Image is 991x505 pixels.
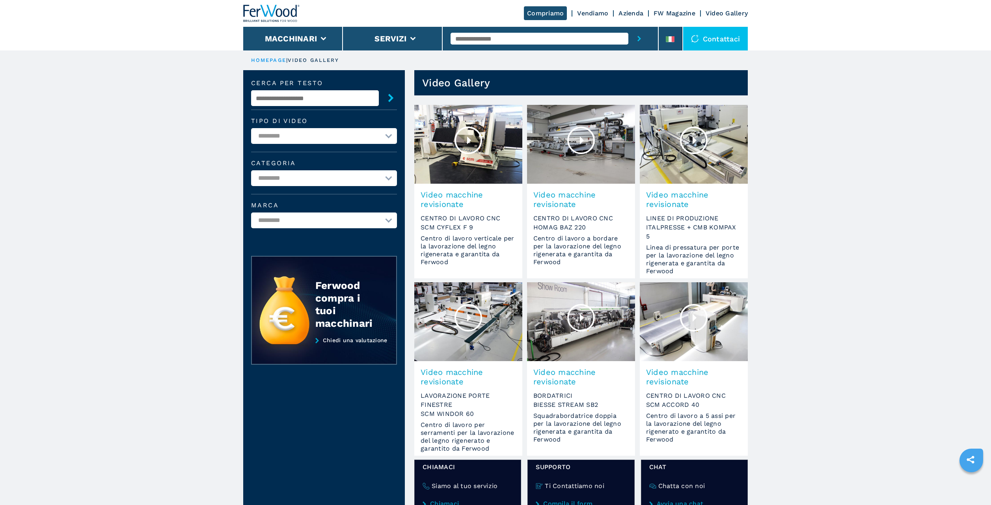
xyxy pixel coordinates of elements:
[618,9,643,17] a: Azienda
[432,481,497,490] h4: Siamo al tuo servizio
[646,223,741,241] span: ITALPRESSE + CMB KOMPAX 5
[654,9,695,17] a: FW Magazine
[683,27,748,50] div: Contattaci
[536,483,543,490] img: Ti Contattiamo noi
[286,57,288,63] span: |
[646,412,741,444] span: Centro di lavoro a 5 assi per la lavorazione del legno rigenerato e garantito da Ferwood
[421,421,516,453] span: Centro di lavoro per serramenti per la lavorazione del legno rigenerato e garantito da Ferwood
[649,462,740,471] span: chat
[646,244,741,275] span: Linea di pressatura per porte per la lavorazione del legno rigenerata e garantita da Ferwood
[640,105,748,184] img: Video macchine revisionate
[527,282,635,361] img: Video macchine revisionate
[422,76,490,89] h1: Video Gallery
[533,223,629,232] span: HOMAG BAZ 220
[374,34,406,43] button: Servizi
[646,214,741,223] span: LINEE DI PRODUZIONE
[421,223,516,232] span: SCM CYFLEX F 9
[423,483,430,490] img: Siamo al tuo servizio
[421,190,516,209] span: Video macchine revisionate
[577,9,608,17] a: Vendiamo
[658,481,705,490] h4: Chatta con noi
[533,214,629,223] span: CENTRO DI LAVORO CNC
[251,80,379,86] label: Cerca per testo
[957,470,985,499] iframe: Chat
[265,34,317,43] button: Macchinari
[251,202,397,209] label: Marca
[533,235,629,266] span: Centro di lavoro a bordare per la lavorazione del legno rigenerata e garantita da Ferwood
[421,367,516,386] span: Video macchine revisionate
[524,6,567,20] a: Compriamo
[533,190,629,209] span: Video macchine revisionate
[646,391,741,400] span: CENTRO DI LAVORO CNC
[527,105,635,184] img: Video macchine revisionate
[414,105,522,184] img: Video macchine revisionate
[545,481,604,490] h4: Ti Contattiamo noi
[243,5,300,22] img: Ferwood
[251,118,397,124] label: Tipo di video
[706,9,748,17] a: Video Gallery
[961,450,980,470] a: sharethis
[646,400,741,409] span: SCM ACCORD 40
[421,409,516,418] span: SCM WINDOR 60
[649,483,656,490] img: Chatta con noi
[251,160,397,166] label: Categoria
[533,367,629,386] span: Video macchine revisionate
[421,391,516,409] span: LAVORAZIONE PORTE FINESTRE
[423,462,513,471] span: Chiamaci
[536,462,626,471] span: Supporto
[251,330,397,365] a: Chiedi una valutazione
[251,57,286,63] a: HOMEPAGE
[640,282,748,361] img: Video macchine revisionate
[288,57,339,64] p: video gallery
[315,279,381,330] div: Ferwood compra i tuoi macchinari
[628,27,650,50] button: submit-button
[421,235,516,266] span: Centro di lavoro verticale per la lavorazione del legno rigenerata e garantita da Ferwood
[421,214,516,223] span: CENTRO DI LAVORO CNC
[533,391,629,400] span: BORDATRICI
[533,412,629,444] span: Squadrabordatrice doppia per la lavorazione del legno rigenerata e garantita da Ferwood
[646,367,741,386] span: Video macchine revisionate
[691,35,699,43] img: Contattaci
[646,190,741,209] span: Video macchine revisionate
[533,400,629,409] span: BIESSE STREAM SB2
[414,282,522,361] img: Video macchine revisionate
